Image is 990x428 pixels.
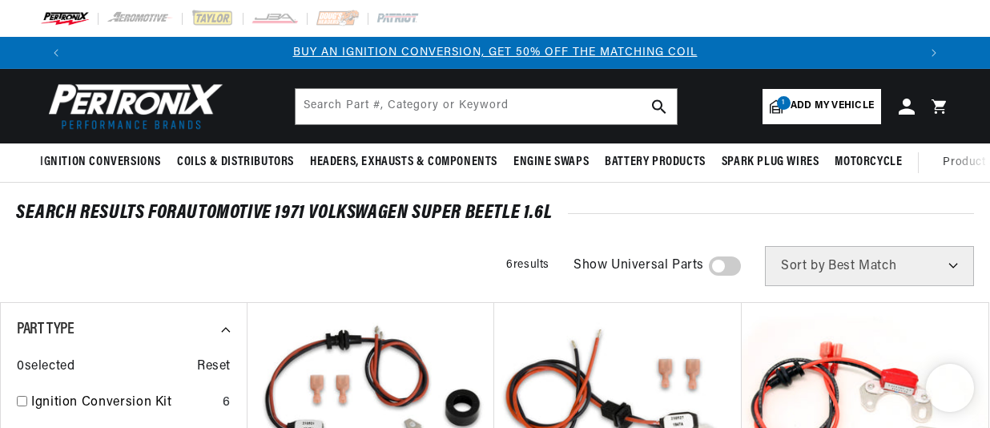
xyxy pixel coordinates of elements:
[17,321,74,337] span: Part Type
[506,259,549,271] span: 6 results
[835,154,902,171] span: Motorcycle
[642,89,677,124] button: search button
[573,256,704,277] span: Show Universal Parts
[40,79,224,134] img: Pertronix
[31,393,216,414] a: Ignition Conversion Kit
[40,154,161,171] span: Ignition Conversions
[72,44,918,62] div: Announcement
[310,154,497,171] span: Headers, Exhausts & Components
[827,143,910,181] summary: Motorcycle
[169,143,302,181] summary: Coils & Distributors
[293,46,698,59] a: BUY AN IGNITION CONVERSION, GET 50% OFF THE MATCHING COIL
[40,143,169,181] summary: Ignition Conversions
[223,393,231,414] div: 6
[72,44,918,62] div: 1 of 3
[505,143,597,181] summary: Engine Swaps
[777,96,791,110] span: 1
[16,205,974,221] div: SEARCH RESULTS FOR Automotive 1971 Volkswagen Super Beetle 1.6L
[765,246,974,286] select: Sort by
[177,154,294,171] span: Coils & Distributors
[513,154,589,171] span: Engine Swaps
[197,357,231,378] span: Reset
[17,357,74,378] span: 0 selected
[781,260,825,273] span: Sort by
[763,89,881,124] a: 1Add my vehicle
[40,37,72,69] button: Translation missing: en.sections.announcements.previous_announcement
[791,99,874,114] span: Add my vehicle
[918,37,950,69] button: Translation missing: en.sections.announcements.next_announcement
[296,89,677,124] input: Search Part #, Category or Keyword
[605,154,706,171] span: Battery Products
[722,154,819,171] span: Spark Plug Wires
[714,143,827,181] summary: Spark Plug Wires
[597,143,714,181] summary: Battery Products
[302,143,505,181] summary: Headers, Exhausts & Components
